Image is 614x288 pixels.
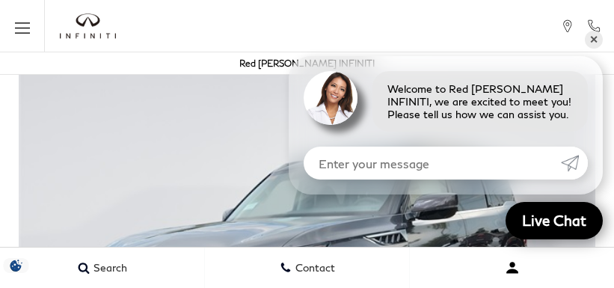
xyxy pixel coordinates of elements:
[60,13,116,39] img: INFINITI
[304,147,561,180] input: Enter your message
[60,13,116,39] a: infiniti
[90,262,127,275] span: Search
[304,71,357,125] img: Agent profile photo
[292,262,335,275] span: Contact
[506,202,603,239] a: Live Chat
[239,58,375,69] a: Red [PERSON_NAME] INFINITI
[410,249,614,287] button: Open user profile menu
[515,211,594,230] span: Live Chat
[561,147,588,180] a: Submit
[372,71,588,132] div: Welcome to Red [PERSON_NAME] INFINITI, we are excited to meet you! Please tell us how we can assi...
